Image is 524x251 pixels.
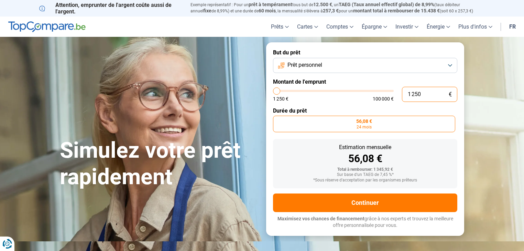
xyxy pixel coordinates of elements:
[358,17,391,37] a: Épargne
[449,92,452,97] span: €
[505,17,520,37] a: fr
[203,8,211,13] span: fixe
[273,58,457,73] button: Prêt personnel
[273,216,457,229] p: grâce à nos experts et trouvez la meilleure offre personnalisée pour vous.
[8,21,86,32] img: TopCompare
[313,2,332,7] span: 12.500 €
[273,49,457,56] label: But du prêt
[277,216,364,221] span: Maximisez vos chances de financement
[249,2,292,7] span: prêt à tempérament
[279,167,452,172] div: Total à rembourser: 1 345,92 €
[39,2,182,15] p: Attention, emprunter de l'argent coûte aussi de l'argent.
[391,17,423,37] a: Investir
[279,154,452,164] div: 56,08 €
[322,17,358,37] a: Comptes
[273,107,457,114] label: Durée du prêt
[190,2,485,14] p: Exemple représentatif : Pour un tous but de , un (taux débiteur annuel de 8,99%) et une durée de ...
[356,119,372,124] span: 56,08 €
[267,17,293,37] a: Prêts
[323,8,339,13] span: 257,3 €
[339,2,434,7] span: TAEG (Taux annuel effectif global) de 8,99%
[423,17,454,37] a: Énergie
[279,145,452,150] div: Estimation mensuelle
[287,61,322,69] span: Prêt personnel
[279,172,452,177] div: Sur base d'un TAEG de 7,45 %*
[273,194,457,212] button: Continuer
[60,137,258,190] h1: Simulez votre prêt rapidement
[357,125,372,129] span: 24 mois
[454,17,496,37] a: Plus d'infos
[273,96,288,101] span: 1 250 €
[373,96,394,101] span: 100 000 €
[353,8,440,13] span: montant total à rembourser de 15.438 €
[259,8,276,13] span: 60 mois
[279,178,452,183] div: *Sous réserve d'acceptation par les organismes prêteurs
[293,17,322,37] a: Cartes
[273,79,457,85] label: Montant de l'emprunt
